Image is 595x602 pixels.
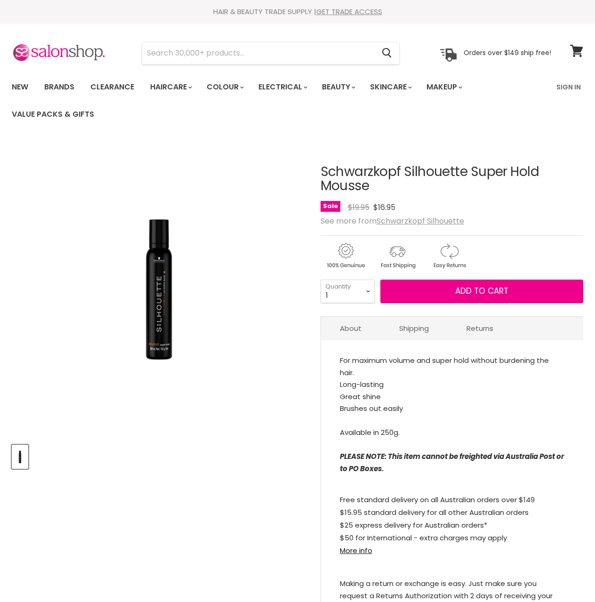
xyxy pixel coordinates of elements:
li: Brushes out easily [340,402,564,415]
a: Sign In [551,77,587,97]
p: Orders over $149 ship free! [464,48,551,57]
a: GET TRADE ACCESS [316,7,382,16]
a: Colour [200,77,249,97]
ul: Main menu [5,73,551,128]
p: Free standard delivery on all Australian orders over $149 $15.95 standard delivery for all other ... [340,493,564,559]
button: Search [374,42,399,64]
span: Add to cart [455,285,508,297]
div: Product thumbnails [10,442,307,469]
a: Electrical [251,77,313,97]
span: $16.95 [373,202,395,213]
a: Beauty [315,77,361,97]
li: Long-lasting [340,378,564,391]
img: Schwarzkopf Silhouette Super Hold Mousse [77,164,241,412]
a: Clearance [83,77,141,97]
a: Haircare [143,77,198,97]
img: genuine.gif [321,241,370,270]
span: Sale [321,201,340,212]
select: Quantity [321,280,375,303]
a: More info [340,546,372,555]
a: Skincare [363,77,418,97]
button: Add to cart [380,280,583,303]
a: About [321,317,380,340]
a: Schwarzkopf Silhouette [377,216,464,226]
img: Schwarzkopf Silhouette Super Hold Mousse [13,446,27,468]
img: returns.gif [424,241,474,270]
strong: PLEASE NOTE: This item cannot be freighted via Australia Post or to PO Boxes. [340,451,564,474]
a: Makeup [419,77,468,97]
a: Shipping [380,317,448,340]
button: Schwarzkopf Silhouette Super Hold Mousse [12,445,28,469]
form: Product [142,42,400,64]
div: Schwarzkopf Silhouette Super Hold Mousse image. Click or Scroll to Zoom. [12,141,306,435]
a: Value Packs & Gifts [5,104,101,124]
img: shipping.gif [372,241,422,270]
span: $19.95 [348,202,370,213]
div: For maximum volume and super hold without burdening the hair. Available in 250g. [340,354,564,474]
span: See more from [321,216,464,226]
input: Search [142,42,374,64]
a: Returns [448,317,512,340]
a: New [5,77,35,97]
a: Brands [37,77,81,97]
h1: Schwarzkopf Silhouette Super Hold Mousse [321,165,583,194]
li: Great shine [340,391,564,403]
